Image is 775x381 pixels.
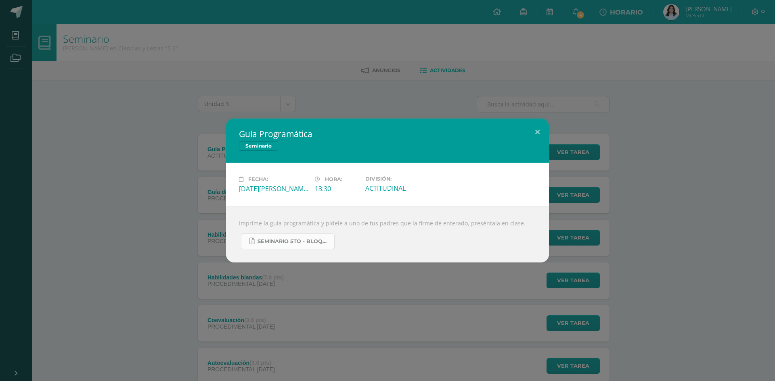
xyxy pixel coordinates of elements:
[526,119,549,146] button: Close (Esc)
[365,176,435,182] label: División:
[239,141,278,151] span: Seminario
[325,176,342,182] span: Hora:
[239,184,308,193] div: [DATE][PERSON_NAME]
[226,206,549,262] div: Imprime la guía programática y pídele a uno de tus padres que la firme de enterado, preséntala en...
[258,238,330,245] span: Seminario 5to - Bloque 3 - 2025.pdf
[248,176,268,182] span: Fecha:
[315,184,359,193] div: 13:30
[239,128,536,139] h2: Guía Programática
[241,233,335,249] a: Seminario 5to - Bloque 3 - 2025.pdf
[365,184,435,193] div: ACTITUDINAL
